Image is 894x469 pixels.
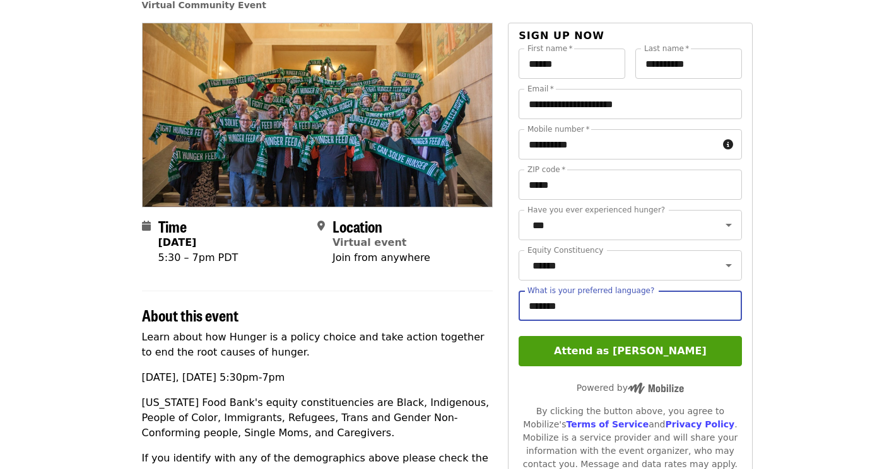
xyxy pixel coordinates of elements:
button: Open [720,216,738,234]
span: About this event [142,304,238,326]
p: [US_STATE] Food Bank's equity constituencies are Black, Indigenous, People of Color, Immigrants, ... [142,395,493,441]
img: Powered by Mobilize [628,383,684,394]
button: Attend as [PERSON_NAME] [519,336,741,366]
button: Open [720,257,738,274]
strong: [DATE] [158,236,197,248]
label: ZIP code [527,166,565,173]
input: ZIP code [519,170,741,200]
input: First name [519,49,625,79]
img: Ending Hunger Power Night: Hunger is a policy choice organized by Oregon Food Bank [143,23,493,206]
label: Mobile number [527,125,589,133]
label: Last name [644,45,689,52]
i: map-marker-alt icon [317,220,325,232]
a: Terms of Service [566,419,649,429]
span: Join from anywhere [332,252,430,263]
span: Location [332,215,382,237]
label: First name [527,45,573,52]
i: calendar icon [142,220,151,232]
label: Email [527,85,554,93]
label: Have you ever experienced hunger? [527,206,665,214]
input: Email [519,89,741,119]
a: Privacy Policy [665,419,734,429]
input: Mobile number [519,129,717,159]
input: What is your preferred language? [519,291,741,321]
span: Sign up now [519,30,604,42]
span: Powered by [577,383,684,393]
a: Virtual event [332,236,407,248]
label: Equity Constituency [527,246,603,254]
label: What is your preferred language? [527,287,654,294]
span: Time [158,215,187,237]
input: Last name [635,49,742,79]
p: Learn about how Hunger is a policy choice and take action together to end the root causes of hunger. [142,330,493,360]
i: circle-info icon [723,139,733,151]
div: 5:30 – 7pm PDT [158,250,238,265]
p: [DATE], [DATE] 5:30pm-7pm [142,370,493,385]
